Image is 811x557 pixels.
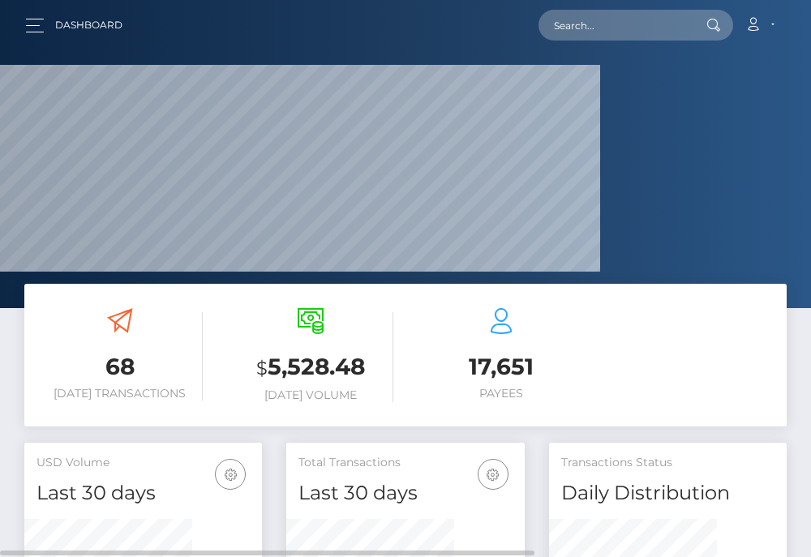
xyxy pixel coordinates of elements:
input: Search... [539,10,691,41]
h5: Total Transactions [298,455,512,471]
h5: USD Volume [36,455,250,471]
small: $ [256,357,268,379]
h3: 17,651 [418,351,584,383]
h6: [DATE] Volume [227,388,393,402]
h3: 68 [36,351,203,383]
h6: Payees [418,387,584,401]
h4: Last 30 days [298,479,512,508]
h6: [DATE] Transactions [36,387,203,401]
h3: 5,528.48 [227,351,393,384]
h4: Last 30 days [36,479,250,508]
h4: Daily Distribution [561,479,775,508]
a: Dashboard [55,8,122,42]
h5: Transactions Status [561,455,775,471]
